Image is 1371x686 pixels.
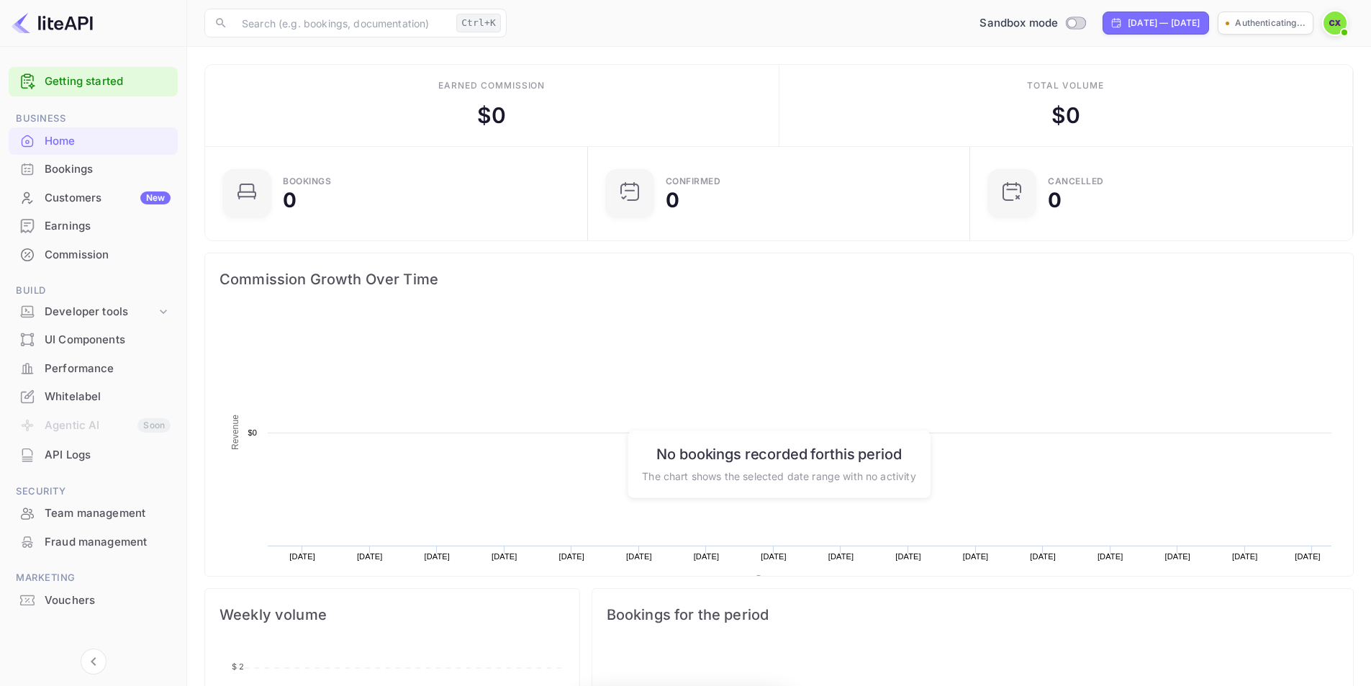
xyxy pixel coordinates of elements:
div: Whitelabel [45,389,171,405]
div: Developer tools [9,299,178,325]
text: [DATE] [424,552,450,561]
div: CANCELLED [1048,177,1104,186]
span: Sandbox mode [979,15,1058,32]
span: Bookings for the period [607,603,1339,626]
text: [DATE] [963,552,989,561]
text: Revenue [768,575,805,585]
div: Commission [9,241,178,269]
span: Marketing [9,570,178,586]
img: LiteAPI logo [12,12,93,35]
div: Earnings [45,218,171,235]
div: Getting started [9,67,178,96]
div: Customers [45,190,171,207]
text: [DATE] [1164,552,1190,561]
span: Commission Growth Over Time [220,268,1339,291]
div: Bookings [45,161,171,178]
text: [DATE] [559,552,585,561]
div: 0 [666,190,679,210]
a: CustomersNew [9,184,178,211]
div: Bookings [283,177,331,186]
div: 0 [283,190,297,210]
div: $ 0 [1051,99,1080,132]
div: Performance [9,355,178,383]
text: [DATE] [357,552,383,561]
a: Earnings [9,212,178,239]
div: Ctrl+K [456,14,501,32]
div: $ 0 [477,99,506,132]
text: [DATE] [694,552,720,561]
div: Home [45,133,171,150]
div: API Logs [9,441,178,469]
text: [DATE] [1232,552,1258,561]
div: Vouchers [9,587,178,615]
div: Total volume [1027,79,1104,92]
span: Build [9,283,178,299]
div: CustomersNew [9,184,178,212]
div: Commission [45,247,171,263]
text: Revenue [230,415,240,450]
div: New [140,191,171,204]
div: [DATE] — [DATE] [1128,17,1200,30]
div: Earned commission [438,79,545,92]
text: [DATE] [828,552,854,561]
div: Confirmed [666,177,721,186]
a: Performance [9,355,178,382]
input: Search (e.g. bookings, documentation) [233,9,451,37]
div: Team management [9,500,178,528]
div: API Logs [45,447,171,464]
text: $0 [248,428,257,437]
a: Fraud management [9,528,178,555]
text: [DATE] [492,552,517,561]
text: [DATE] [895,552,921,561]
div: Fraud management [45,534,171,551]
a: Bookings [9,155,178,182]
p: Authenticating... [1235,17,1306,30]
div: 0 [1048,190,1062,210]
text: [DATE] [1295,552,1321,561]
a: Whitelabel [9,383,178,410]
div: Home [9,127,178,155]
a: Home [9,127,178,154]
div: Performance [45,361,171,377]
div: Fraud management [9,528,178,556]
div: Bookings [9,155,178,184]
text: [DATE] [626,552,652,561]
div: UI Components [45,332,171,348]
div: Earnings [9,212,178,240]
p: The chart shows the selected date range with no activity [642,468,915,483]
img: Construct X [1324,12,1347,35]
tspan: $ 2 [232,662,244,672]
text: [DATE] [1030,552,1056,561]
div: Whitelabel [9,383,178,411]
a: API Logs [9,441,178,468]
div: UI Components [9,326,178,354]
div: Switch to Production mode [974,15,1091,32]
button: Collapse navigation [81,649,107,674]
a: Getting started [45,73,171,90]
a: UI Components [9,326,178,353]
text: [DATE] [289,552,315,561]
span: Business [9,111,178,127]
a: Team management [9,500,178,526]
div: Click to change the date range period [1103,12,1209,35]
span: Security [9,484,178,500]
div: Developer tools [45,304,156,320]
a: Commission [9,241,178,268]
div: Team management [45,505,171,522]
text: [DATE] [761,552,787,561]
div: Vouchers [45,592,171,609]
text: [DATE] [1098,552,1123,561]
span: Weekly volume [220,603,565,626]
a: Vouchers [9,587,178,613]
h6: No bookings recorded for this period [642,445,915,462]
